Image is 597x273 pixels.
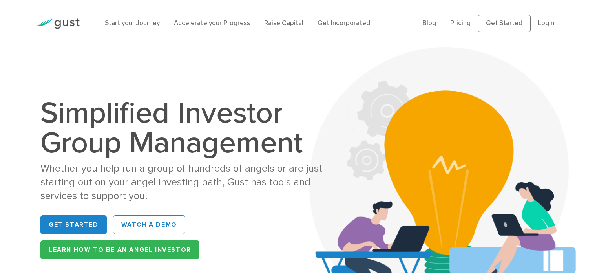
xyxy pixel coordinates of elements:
[113,215,185,234] a: WATCH A DEMO
[40,98,337,158] h1: Simplified Investor Group Management
[40,240,199,259] a: Learn How to be an Angel Investor
[264,19,303,27] a: Raise Capital
[40,215,107,234] a: Get Started
[174,19,250,27] a: Accelerate your Progress
[36,18,80,29] img: Gust Logo
[478,15,531,32] a: Get Started
[40,162,337,203] div: Whether you help run a group of hundreds of angels or are just starting out on your angel investi...
[450,19,471,27] a: Pricing
[318,19,370,27] a: Get Incorporated
[105,19,160,27] a: Start your Journey
[538,19,554,27] a: Login
[422,19,436,27] a: Blog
